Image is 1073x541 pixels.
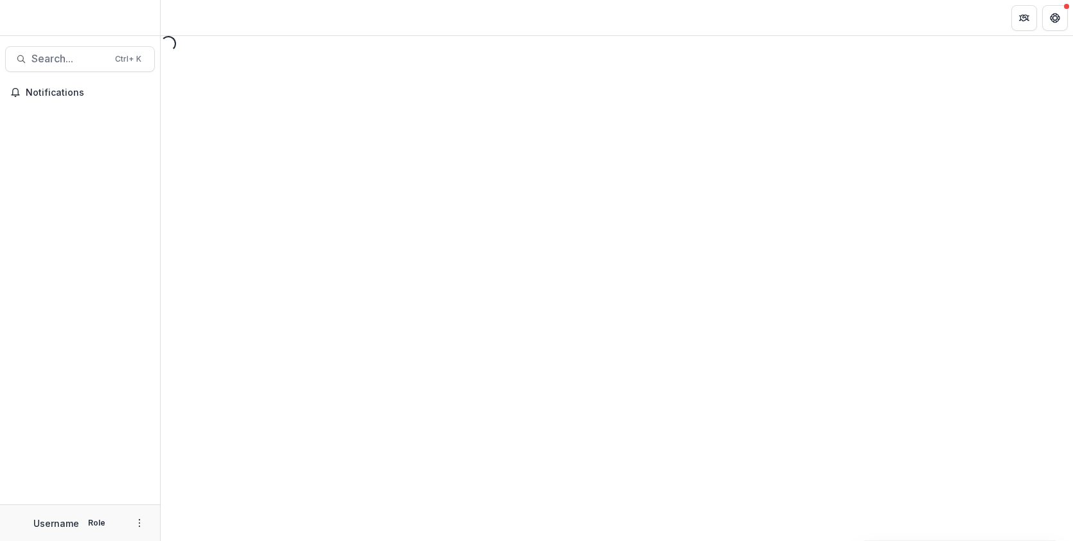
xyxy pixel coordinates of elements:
[1011,5,1037,31] button: Partners
[5,82,155,103] button: Notifications
[5,46,155,72] button: Search...
[84,517,109,529] p: Role
[31,53,107,65] span: Search...
[112,52,144,66] div: Ctrl + K
[26,87,150,98] span: Notifications
[132,515,147,531] button: More
[1042,5,1068,31] button: Get Help
[33,517,79,530] p: Username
